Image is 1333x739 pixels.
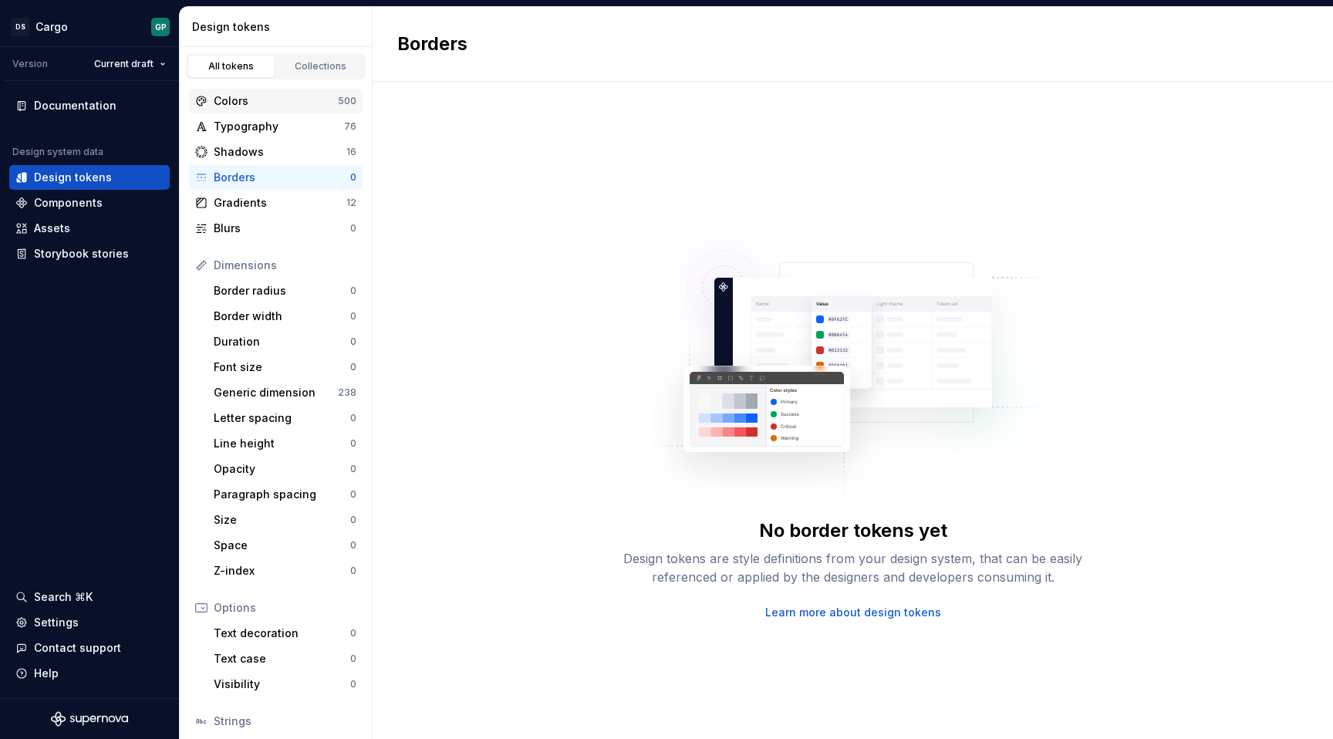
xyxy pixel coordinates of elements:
[282,60,359,73] div: Collections
[214,385,338,400] div: Generic dimension
[34,221,70,236] div: Assets
[214,119,344,134] div: Typography
[208,646,363,671] a: Text case0
[344,120,356,133] div: 76
[606,549,1100,586] div: Design tokens are style definitions from your design system, that can be easily referenced or app...
[189,216,363,241] a: Blurs0
[9,216,170,241] a: Assets
[214,436,350,451] div: Line height
[87,53,173,75] button: Current draft
[350,310,356,322] div: 0
[9,241,170,266] a: Storybook stories
[189,165,363,190] a: Borders0
[94,58,154,70] span: Current draft
[12,146,103,158] div: Design system data
[34,589,93,605] div: Search ⌘K
[208,482,363,507] a: Paragraph spacing0
[9,661,170,686] button: Help
[35,19,68,35] div: Cargo
[350,653,356,665] div: 0
[350,565,356,577] div: 0
[34,246,129,262] div: Storybook stories
[350,336,356,348] div: 0
[350,361,356,373] div: 0
[12,58,48,70] div: Version
[208,329,363,354] a: Duration0
[208,672,363,697] a: Visibility0
[214,93,338,109] div: Colors
[214,512,350,528] div: Size
[208,621,363,646] a: Text decoration0
[214,600,356,616] div: Options
[34,170,112,185] div: Design tokens
[759,518,947,543] div: No border tokens yet
[208,304,363,329] a: Border width0
[9,610,170,635] a: Settings
[3,10,176,43] button: DSCargoGP
[346,197,356,209] div: 12
[208,533,363,558] a: Space0
[214,461,350,477] div: Opacity
[9,191,170,215] a: Components
[208,406,363,430] a: Letter spacing0
[350,514,356,526] div: 0
[34,666,59,681] div: Help
[214,221,350,236] div: Blurs
[189,140,363,164] a: Shadows16
[208,355,363,380] a: Font size0
[208,431,363,456] a: Line height0
[397,32,467,56] h2: Borders
[189,191,363,215] a: Gradients12
[350,222,356,235] div: 0
[9,585,170,609] button: Search ⌘K
[350,539,356,552] div: 0
[338,95,356,107] div: 500
[214,170,350,185] div: Borders
[208,558,363,583] a: Z-index0
[350,678,356,690] div: 0
[208,457,363,481] a: Opacity0
[214,309,350,324] div: Border width
[208,380,363,405] a: Generic dimension238
[11,18,29,36] div: DS
[214,563,350,579] div: Z-index
[192,19,366,35] div: Design tokens
[34,640,121,656] div: Contact support
[350,488,356,501] div: 0
[214,144,346,160] div: Shadows
[765,605,941,620] a: Learn more about design tokens
[193,60,270,73] div: All tokens
[214,714,356,729] div: Strings
[34,98,116,113] div: Documentation
[214,334,350,349] div: Duration
[350,171,356,184] div: 0
[208,278,363,303] a: Border radius0
[214,258,356,273] div: Dimensions
[34,195,103,211] div: Components
[214,677,350,692] div: Visibility
[214,359,350,375] div: Font size
[34,615,79,630] div: Settings
[214,410,350,426] div: Letter spacing
[189,114,363,139] a: Typography76
[208,508,363,532] a: Size0
[9,93,170,118] a: Documentation
[214,283,350,299] div: Border radius
[214,487,350,502] div: Paragraph spacing
[9,165,170,190] a: Design tokens
[350,437,356,450] div: 0
[51,711,128,727] svg: Supernova Logo
[9,636,170,660] button: Contact support
[155,21,167,33] div: GP
[189,89,363,113] a: Colors500
[338,386,356,399] div: 238
[214,538,350,553] div: Space
[214,195,346,211] div: Gradients
[214,626,350,641] div: Text decoration
[350,285,356,297] div: 0
[350,463,356,475] div: 0
[214,651,350,666] div: Text case
[346,146,356,158] div: 16
[350,627,356,639] div: 0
